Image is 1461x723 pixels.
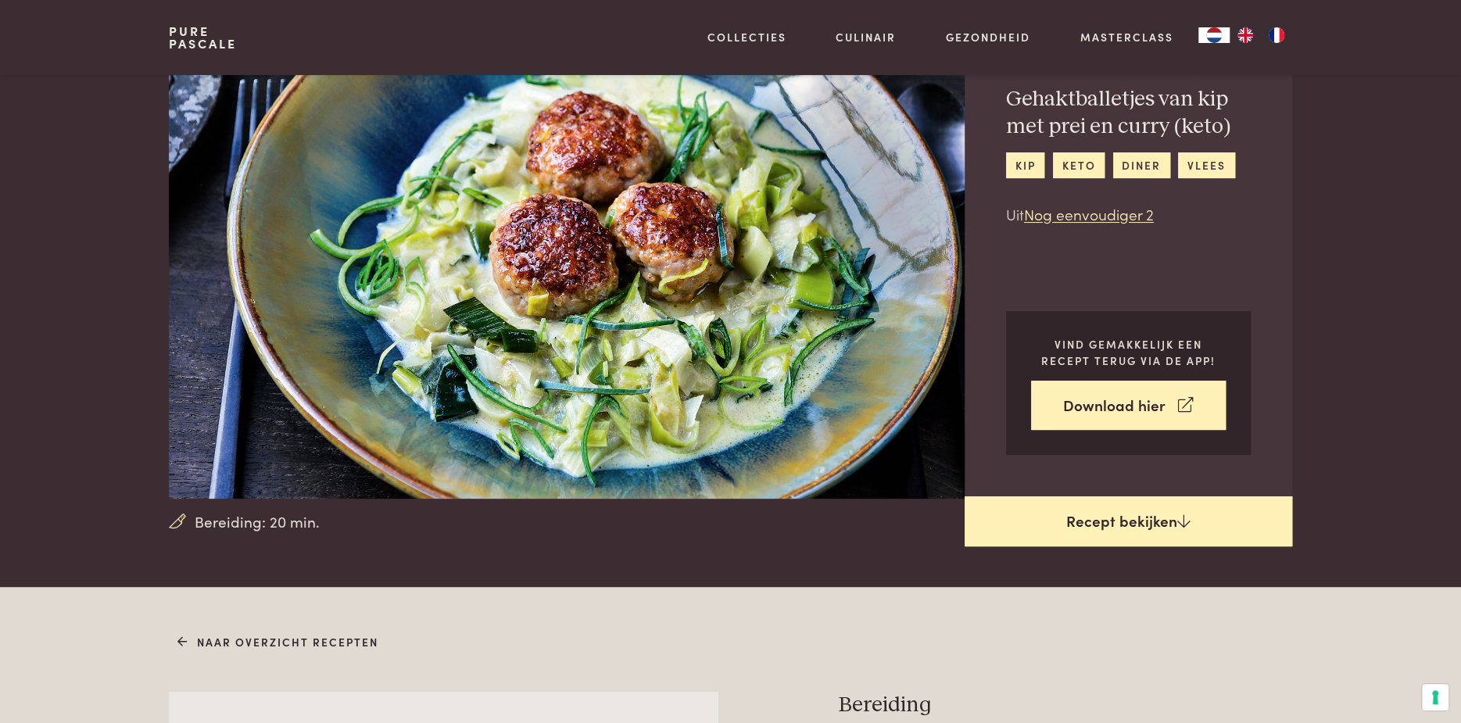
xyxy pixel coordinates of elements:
[177,634,378,650] a: Naar overzicht recepten
[1198,27,1292,43] aside: Language selected: Nederlands
[1006,203,1251,226] p: Uit
[1178,152,1234,178] a: vlees
[1230,27,1292,43] ul: Language list
[1006,152,1044,178] a: kip
[965,496,1292,546] a: Recept bekijken
[1230,27,1261,43] a: EN
[169,25,237,50] a: PurePascale
[707,29,786,45] a: Collecties
[1198,27,1230,43] a: NL
[1198,27,1230,43] div: Language
[195,510,320,533] span: Bereiding: 20 min.
[1422,684,1448,710] button: Uw voorkeuren voor toestemming voor trackingtechnologieën
[1113,152,1170,178] a: diner
[1031,381,1226,430] a: Download hier
[1031,336,1226,368] p: Vind gemakkelijk een recept terug via de app!
[836,29,896,45] a: Culinair
[1080,29,1173,45] a: Masterclass
[839,692,1292,719] h3: Bereiding
[1006,86,1251,140] h2: Gehaktballetjes van kip met prei en curry (keto)
[1261,27,1292,43] a: FR
[946,29,1030,45] a: Gezondheid
[1053,152,1105,178] a: keto
[1024,203,1154,224] a: Nog eenvoudiger 2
